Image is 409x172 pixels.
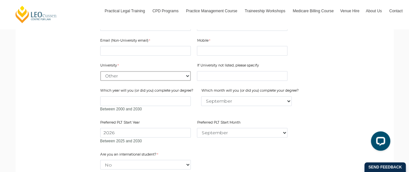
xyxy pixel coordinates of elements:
[100,71,191,81] select: University
[197,63,260,69] label: If University not listed, please specify
[100,128,191,137] input: Preferred PLT Start Year
[289,2,337,20] a: Medicare Billing Course
[102,2,149,20] a: Practical Legal Training
[362,2,386,20] a: About Us
[100,138,142,143] span: Between 2025 and 2030
[100,152,165,158] label: Are you an international student?
[183,2,242,20] a: Practice Management Course
[201,96,292,106] select: Which month will you (or did you) complete your degree?
[201,88,300,95] label: Which month will you (or did you) complete your degree?
[149,2,183,20] a: CPD Programs
[242,2,289,20] a: Traineeship Workshops
[100,160,191,169] select: Are you an international student?
[100,120,141,126] label: Preferred PLT Start Year
[100,46,191,56] input: Email (Non-University email)
[197,120,242,126] label: Preferred PLT Start Month
[197,38,211,45] label: Mobile
[15,5,58,24] a: [PERSON_NAME] Centre for Law
[337,2,362,20] a: Venue Hire
[100,96,191,106] input: Which year will you (or did you) complete your degree?
[100,38,152,45] label: Email (Non-University email)
[100,88,195,95] label: Which year will you (or did you) complete your degree?
[100,63,120,69] label: University
[197,71,287,81] input: If University not listed, please specify
[386,2,406,20] a: Contact
[366,129,393,156] iframe: LiveChat chat widget
[197,128,287,137] select: Preferred PLT Start Month
[197,46,287,56] input: Mobile
[100,107,142,111] span: Between 2000 and 2030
